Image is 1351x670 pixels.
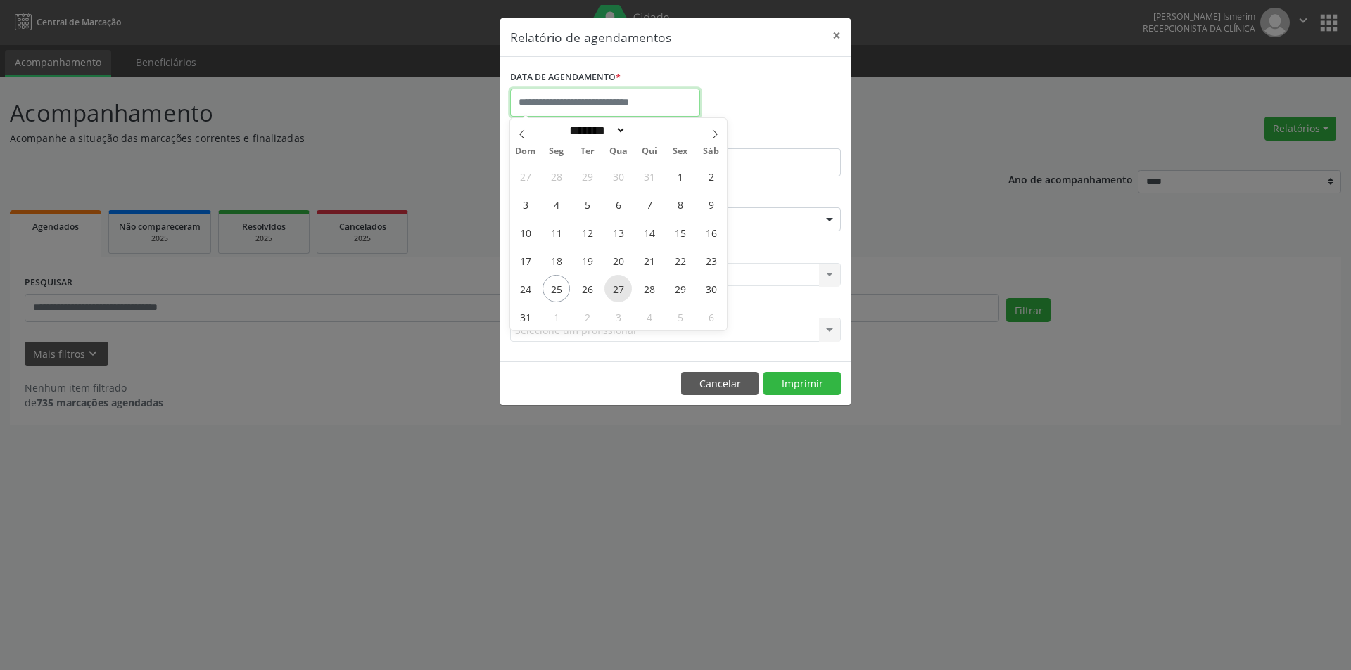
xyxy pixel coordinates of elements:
span: Julho 29, 2025 [573,162,601,190]
span: Agosto 5, 2025 [573,191,601,218]
span: Agosto 28, 2025 [635,275,663,302]
span: Setembro 3, 2025 [604,303,632,330]
span: Setembro 2, 2025 [573,303,601,330]
span: Dom [510,147,541,156]
label: ATÉ [679,127,841,148]
span: Ter [572,147,603,156]
span: Agosto 21, 2025 [635,247,663,274]
span: Agosto 14, 2025 [635,219,663,246]
span: Agosto 9, 2025 [697,191,725,218]
span: Setembro 1, 2025 [543,303,570,330]
span: Agosto 2, 2025 [697,162,725,190]
span: Agosto 23, 2025 [697,247,725,274]
span: Agosto 20, 2025 [604,247,632,274]
span: Agosto 30, 2025 [697,275,725,302]
span: Agosto 22, 2025 [666,247,694,274]
span: Agosto 26, 2025 [573,275,601,302]
span: Julho 31, 2025 [635,162,663,190]
button: Cancelar [681,372,759,396]
span: Agosto 8, 2025 [666,191,694,218]
span: Setembro 6, 2025 [697,303,725,330]
span: Setembro 4, 2025 [635,303,663,330]
span: Agosto 27, 2025 [604,275,632,302]
span: Agosto 13, 2025 [604,219,632,246]
span: Agosto 17, 2025 [512,247,539,274]
span: Agosto 29, 2025 [666,275,694,302]
span: Qua [603,147,634,156]
span: Seg [541,147,572,156]
span: Agosto 10, 2025 [512,219,539,246]
span: Qui [634,147,665,156]
button: Imprimir [763,372,841,396]
span: Agosto 1, 2025 [666,162,694,190]
input: Year [626,123,673,138]
span: Julho 30, 2025 [604,162,632,190]
select: Month [564,123,626,138]
span: Agosto 7, 2025 [635,191,663,218]
span: Agosto 15, 2025 [666,219,694,246]
span: Agosto 3, 2025 [512,191,539,218]
span: Sex [665,147,696,156]
span: Agosto 12, 2025 [573,219,601,246]
span: Julho 28, 2025 [543,162,570,190]
span: Agosto 16, 2025 [697,219,725,246]
span: Agosto 25, 2025 [543,275,570,302]
h5: Relatório de agendamentos [510,28,671,46]
span: Agosto 31, 2025 [512,303,539,330]
span: Agosto 4, 2025 [543,191,570,218]
span: Setembro 5, 2025 [666,303,694,330]
button: Close [823,18,851,53]
span: Agosto 6, 2025 [604,191,632,218]
span: Julho 27, 2025 [512,162,539,190]
span: Agosto 11, 2025 [543,219,570,246]
label: DATA DE AGENDAMENTO [510,67,621,89]
span: Agosto 24, 2025 [512,275,539,302]
span: Agosto 18, 2025 [543,247,570,274]
span: Agosto 19, 2025 [573,247,601,274]
span: Sáb [696,147,727,156]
